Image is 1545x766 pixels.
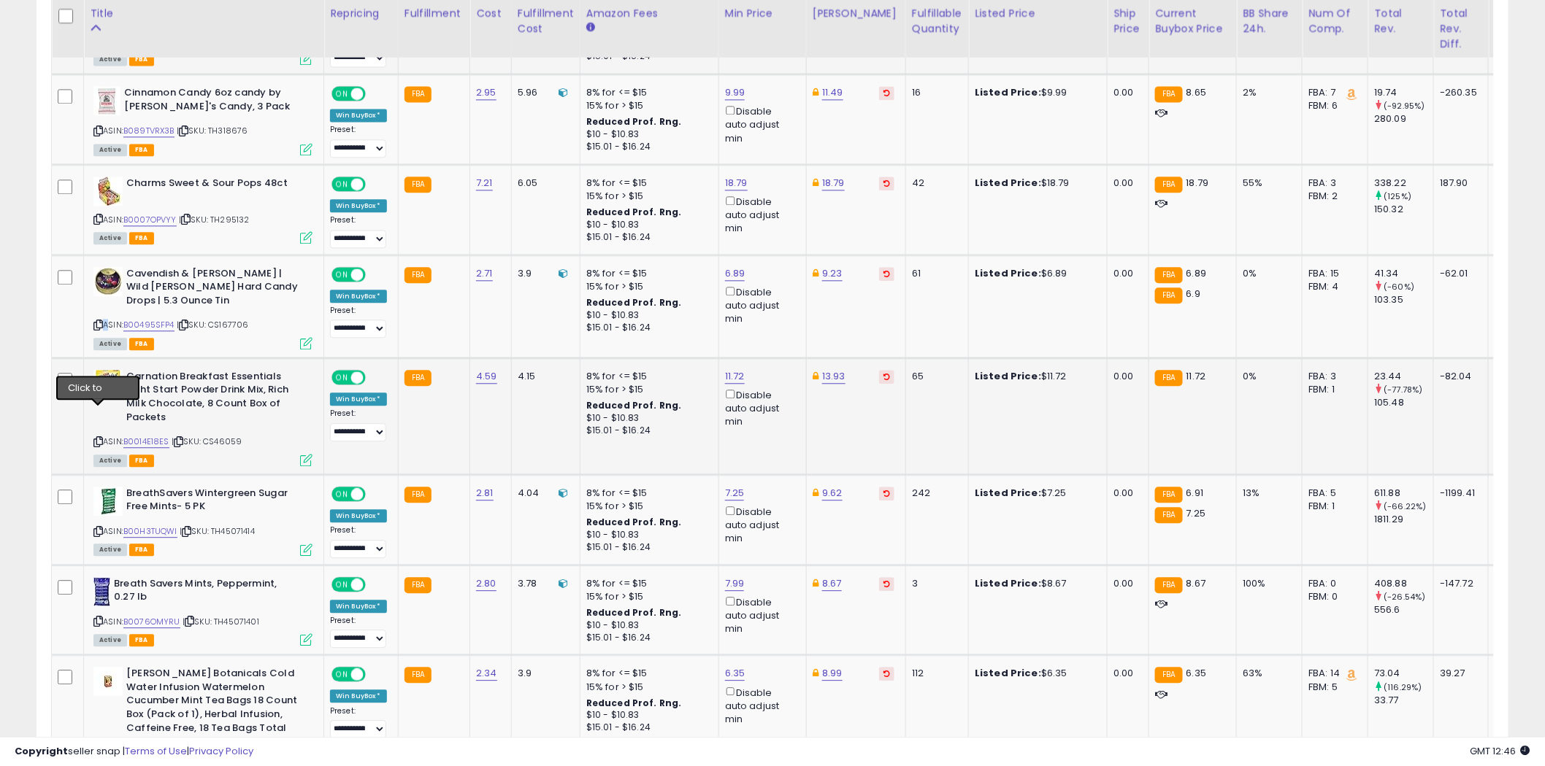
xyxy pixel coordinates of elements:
span: ON [333,268,351,280]
a: B00495SFP4 [123,319,175,331]
div: 103.35 [1374,293,1433,306]
span: All listings currently available for purchase on Amazon [93,232,127,244]
div: Win BuyBox * [330,600,387,613]
span: 6.35 [1186,666,1207,680]
div: FBA: 3 [1308,370,1357,383]
span: 6.89 [1186,266,1207,280]
span: OFF [364,578,387,590]
div: Win BuyBox * [330,689,387,703]
div: Win BuyBox * [330,509,387,522]
div: $15.01 - $16.24 [586,425,708,437]
div: 100% [1243,577,1291,590]
span: 11.72 [1186,369,1206,383]
div: $7.25 [975,487,1096,500]
b: Cavendish & [PERSON_NAME] | Wild [PERSON_NAME] Hard Candy Drops | 5.3 Ounce Tin [126,267,304,312]
div: Preset: [330,706,387,739]
span: ON [333,177,351,190]
div: FBA: 3 [1308,177,1357,190]
img: 61nYePGhknL._SL40_.jpg [93,177,123,206]
b: Reduced Prof. Rng. [586,516,682,528]
div: 0% [1243,370,1291,383]
div: 8% for <= $15 [586,370,708,383]
span: ON [333,88,351,100]
div: 33.77 [1374,694,1433,707]
b: Listed Price: [975,85,1041,99]
div: $15.01 - $16.24 [586,721,708,734]
div: Disable auto adjust min [725,284,795,325]
small: (116.29%) [1384,681,1422,693]
span: 18.79 [1186,176,1209,190]
span: 7.25 [1186,506,1206,520]
div: 6.05 [518,177,569,190]
small: FBA [405,267,432,283]
span: 6.91 [1186,486,1204,500]
a: 2.71 [476,266,493,281]
span: All listings currently available for purchase on Amazon [93,634,127,646]
strong: Copyright [15,744,68,758]
div: 556.6 [1374,603,1433,616]
div: 242 [912,487,957,500]
span: ON [333,578,351,590]
span: | SKU: TH45071401 [183,616,259,627]
div: 19.74 [1374,86,1433,99]
div: FBA: 15 [1308,267,1357,280]
small: (-66.22%) [1384,500,1427,512]
span: FBA [129,543,154,556]
img: 31blvJCLCOL._SL40_.jpg [93,667,123,696]
div: 15% for > $15 [586,280,708,293]
span: All listings currently available for purchase on Amazon [93,144,127,156]
small: FBA [1155,267,1182,283]
div: BB Share 24h. [1243,5,1296,36]
div: 8% for <= $15 [586,577,708,590]
span: FBA [129,454,154,467]
div: FBM: 1 [1308,500,1357,513]
small: (-60%) [1384,281,1415,293]
div: Preset: [330,215,387,248]
div: ASIN: [93,177,313,243]
div: seller snap | | [15,745,253,759]
div: Fulfillment [405,5,464,20]
div: $15.01 - $16.24 [586,141,708,153]
div: 73.04 [1374,667,1433,680]
small: FBA [405,487,432,503]
div: 15% for > $15 [586,99,708,112]
div: Preset: [330,125,387,158]
small: FBA [405,177,432,193]
div: Preset: [330,409,387,441]
a: 11.49 [822,85,843,100]
div: $10 - $10.83 [586,309,708,322]
div: Disable auto adjust min [725,103,795,144]
img: 418VTwETurL._SL40_.jpg [93,86,120,115]
div: $15.01 - $16.24 [586,322,708,334]
div: $18.79 [975,177,1096,190]
span: OFF [364,371,387,384]
span: FBA [129,338,154,350]
a: 8.67 [822,576,842,591]
div: -82.04 [1440,370,1477,383]
span: 8.67 [1186,576,1206,590]
div: 8% for <= $15 [586,667,708,680]
div: $15.01 - $16.24 [586,541,708,554]
b: Carnation Breakfast Essentials Light Start Powder Drink Mix, Rich Milk Chocolate, 8 Count Box of ... [126,370,304,428]
div: FBM: 4 [1308,280,1357,293]
small: FBA [405,667,432,683]
a: 2.81 [476,486,494,500]
div: 61 [912,267,957,280]
b: Reduced Prof. Rng. [586,296,682,309]
div: $8.67 [975,577,1096,590]
a: 2.34 [476,666,497,681]
span: FBA [129,634,154,646]
div: 105.48 [1374,396,1433,409]
div: Cost [476,5,505,20]
small: FBA [1155,507,1182,523]
img: 51HG1Vrle4L._SL40_.jpg [93,487,123,516]
span: ON [333,487,351,500]
div: 4.15 [518,370,569,383]
div: 42 [912,177,957,190]
div: Title [90,5,318,20]
div: 112 [912,667,957,680]
div: Fulfillable Quantity [912,5,962,36]
b: Cinnamon Candy 6oz candy by [PERSON_NAME]'s Candy, 3 Pack [124,86,302,117]
div: ASIN: [93,370,313,465]
div: Total Rev. Diff. [1440,5,1482,51]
